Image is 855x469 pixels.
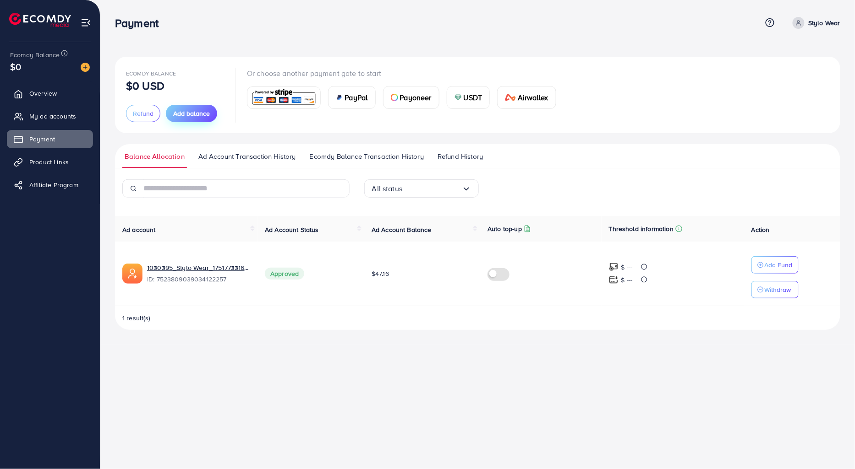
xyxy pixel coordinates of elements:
img: menu [81,17,91,28]
img: image [81,63,90,72]
span: Action [751,225,770,234]
a: My ad accounts [7,107,93,125]
a: 1030395_Stylo Wear_1751773316264 [147,263,250,272]
div: <span class='underline'>1030395_Stylo Wear_1751773316264</span></br>7523809039034122257 [147,263,250,284]
span: Add balance [173,109,210,118]
button: Refund [126,105,160,122]
p: Threshold information [609,223,674,234]
span: All status [372,182,403,196]
a: cardUSDT [447,86,490,109]
p: $ --- [621,275,633,286]
span: Ecomdy Balance [10,50,60,59]
iframe: Chat [816,428,848,462]
p: Stylo Wear [808,17,840,28]
a: Affiliate Program [7,176,93,194]
p: Or choose another payment gate to start [247,68,564,79]
img: card [455,94,462,101]
img: logo [9,13,71,27]
span: PayPal [345,92,368,103]
span: ID: 7523809039034122257 [147,275,250,284]
span: Airwallex [518,92,548,103]
span: $0 [10,60,21,73]
div: Search for option [364,179,479,198]
span: Ecomdy Balance Transaction History [310,151,424,162]
h3: Payment [115,16,166,30]
p: Add Fund [765,259,793,270]
span: Product Links [29,157,69,167]
button: Withdraw [751,281,799,298]
span: USDT [464,92,482,103]
button: Add Fund [751,256,799,274]
span: Balance Allocation [125,151,185,162]
img: card [250,88,318,108]
a: Payment [7,130,93,148]
a: Product Links [7,153,93,171]
span: Ad account [122,225,156,234]
span: Approved [265,268,304,280]
span: Overview [29,89,57,98]
button: Add balance [166,105,217,122]
a: cardPayoneer [383,86,439,109]
img: card [336,94,343,101]
img: top-up amount [609,275,619,285]
a: Stylo Wear [789,17,840,29]
span: $47.16 [372,269,389,278]
a: Overview [7,84,93,102]
p: $ --- [621,262,633,273]
p: $0 USD [126,80,164,91]
p: Withdraw [765,284,791,295]
span: Ecomdy Balance [126,70,176,77]
img: top-up amount [609,262,619,272]
span: Payoneer [400,92,432,103]
span: 1 result(s) [122,313,151,323]
span: Ad Account Balance [372,225,432,234]
span: Payment [29,135,55,144]
img: ic-ads-acc.e4c84228.svg [122,264,142,284]
span: Refund History [438,151,483,162]
img: card [391,94,398,101]
a: cardAirwallex [497,86,556,109]
span: Refund [133,109,153,118]
p: Auto top-up [488,223,522,234]
span: Ad Account Status [265,225,319,234]
img: card [505,94,516,101]
a: card [247,86,321,109]
span: Ad Account Transaction History [198,151,296,162]
span: Affiliate Program [29,180,78,189]
a: cardPayPal [328,86,376,109]
span: My ad accounts [29,112,76,121]
input: Search for option [402,182,461,196]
